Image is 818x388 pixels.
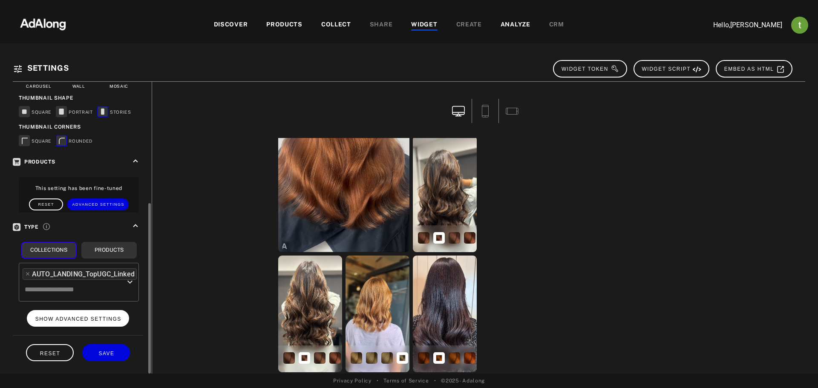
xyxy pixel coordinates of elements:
div: Mosaic [109,83,128,90]
div: open the preview of the instagram content created by abhishek___artist_ [411,254,478,374]
span: SHOW ADVANCED SETTINGS [35,316,121,322]
div: Thumbnail Corners [19,123,139,131]
img: Coloración Dia Light 8.3 [351,352,362,364]
div: Wall [72,83,85,90]
iframe: Chat Widget [775,347,818,388]
div: open the preview of the instagram content created by sahinaparweenofficial [411,134,478,254]
button: Products [81,242,137,259]
div: WIDGET [411,20,437,30]
span: Products [13,159,55,165]
span: Advanced Settings [72,202,124,207]
div: STORIES [97,106,131,119]
a: Terms of Service [383,377,429,385]
span: © 2025 - Adalong [441,377,485,385]
span: Type [13,224,39,230]
span: • [377,377,379,385]
img: Majirel 7.35 Blond Doré Acajou [314,352,325,364]
p: Hello, [PERSON_NAME] [697,20,782,30]
button: SAVE [82,344,130,361]
div: open the preview of the instagram content created by sahinaparweenofficial [277,254,344,374]
div: ANALYZE [501,20,530,30]
img: Coloración Majirel 7.35 [299,352,310,364]
div: CRM [549,20,564,30]
div: SHARE [370,20,393,30]
img: Majirel 6.45 Blond Foncé Cuivré Acajou [449,352,460,364]
span: • [434,377,436,385]
div: Thumbnail Shape [19,94,139,102]
img: Coloración Majirel 6.45 [433,352,445,364]
button: Open [124,276,136,288]
span: Choose if your widget will display content based on collections or products [43,222,50,230]
span: WIDGET SCRIPT [642,66,702,72]
span: RESET [40,351,60,356]
button: WIDGET SCRIPT [634,60,709,78]
div: AUTO_LANDING_TopUGC_Linked [32,269,135,279]
button: Account settings [789,14,810,36]
button: WIDGET TOKEN [553,60,627,78]
div: PRODUCTS [266,20,302,30]
img: Majirel 6.45 [418,352,429,364]
img: Coloración Majirel 7.35 [433,232,445,244]
span: EMBED AS HTML [724,66,785,72]
button: EMBED AS HTML [716,60,792,78]
button: Advanced Settings [67,198,129,210]
div: CREATE [456,20,482,30]
div: PORTRAIT [56,106,93,119]
button: Collections [21,242,77,259]
span: Settings [27,63,69,72]
img: Majirel 7.35 [283,352,295,364]
div: Carousel [26,83,52,90]
div: ROUNDED [56,135,92,148]
i: keyboard_arrow_up [131,221,140,230]
button: RESET [26,344,74,361]
img: Majirel Gold 7.35 60ml [329,352,341,364]
div: DISCOVER [214,20,248,30]
img: Majirel 7.35 [418,232,429,244]
span: Reset [38,202,55,207]
div: open the preview of the instagram content created by hairbylauraglos [344,254,411,374]
img: Coloración Majirel 8.31 [397,352,408,364]
i: keyboard_arrow_up [131,156,140,166]
img: 63233d7d88ed69de3c212112c67096b6.png [6,11,81,36]
button: Reset [29,198,63,210]
img: Majirel 7.35 Blond Doré Acajou [449,232,460,244]
a: Privacy Policy [333,377,372,385]
div: SQUARE [19,106,52,119]
img: Dia Light 8.3 [381,352,393,364]
div: COLLECT [321,20,351,30]
img: ACg8ocJj1Mp6hOb8A41jL1uwSMxz7God0ICt0FEFk954meAQ=s96-c [791,17,808,34]
span: SAVE [98,351,114,356]
p: This setting has been fine-tuned [21,184,137,192]
span: WIDGET TOKEN [562,66,619,72]
img: DIA LIGHT 8.3 [366,352,377,364]
button: SHOW ADVANCED SETTINGS [27,310,130,327]
img: Majirel Gold 7.35 60ml [464,232,475,244]
div: SQUARE [19,135,52,148]
img: Majirel Copper 6.45 60ml [464,352,475,364]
